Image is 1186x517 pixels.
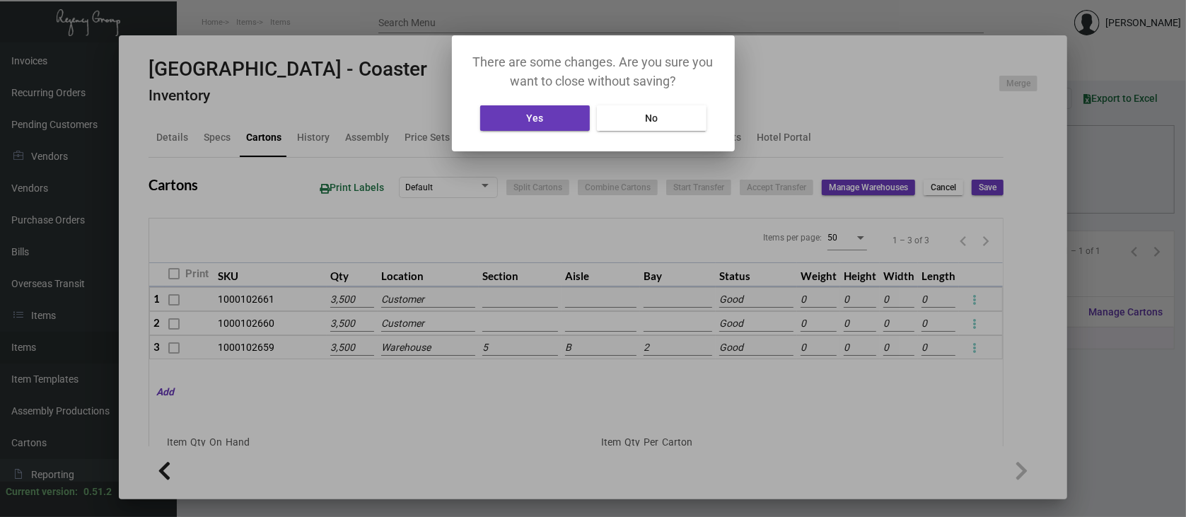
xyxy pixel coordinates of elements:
button: Yes [480,105,590,131]
button: No [597,105,707,131]
div: 0.51.2 [83,484,112,499]
span: Yes [526,112,543,124]
div: Current version: [6,484,78,499]
span: No [645,112,658,124]
p: There are some changes. Are you sure you want to close without saving? [469,52,718,91]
